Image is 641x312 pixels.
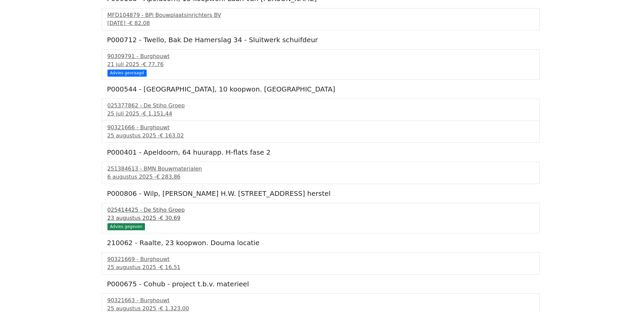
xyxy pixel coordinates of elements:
[107,36,534,44] h5: P000712 - Twello, Bak De Hamerslag 34 - Sluitwerk schuifdeur
[143,110,172,117] span: € 1.151,44
[143,61,164,68] span: € 77,76
[107,52,534,76] a: 90309791 - Burghouwt21 juli 2025 -€ 77,76 Advies gevraagd
[107,52,534,60] div: 90309791 - Burghouwt
[107,263,534,271] div: 25 augustus 2025 -
[156,174,180,180] span: € 283,86
[160,215,180,221] span: € 30,69
[107,85,534,93] h5: P000544 - [GEOGRAPHIC_DATA], 10 koopwon. [GEOGRAPHIC_DATA]
[107,223,145,230] div: Advies gegeven
[107,173,534,181] div: 6 augustus 2025 -
[107,19,534,27] div: [DATE] -
[107,296,534,305] div: 90321663 - Burghouwt
[107,102,534,110] div: 025377862 - De Stiho Groep
[107,132,534,140] div: 25 augustus 2025 -
[107,206,534,229] a: 025414425 - De Stiho Groep23 augustus 2025 -€ 30,69 Advies gegeven
[107,70,147,76] div: Advies gevraagd
[107,165,534,181] a: 251384613 - BMN Bouwmaterialen6 augustus 2025 -€ 283,86
[107,165,534,173] div: 251384613 - BMN Bouwmaterialen
[107,280,534,288] h5: P000675 - Cohub - project t.b.v. materieel
[107,11,534,27] a: MFD104879 - BPi Bouwplaatsinrichters BV[DATE] -€ 82,08
[107,239,534,247] h5: 210062 - Raalte, 23 koopwon. Douma locatie
[107,102,534,118] a: 025377862 - De Stiho Groep25 juli 2025 -€ 1.151,44
[160,305,189,312] span: € 1.323,00
[129,20,150,26] span: € 82,08
[107,60,534,69] div: 21 juli 2025 -
[160,264,180,270] span: € 16,51
[160,132,184,139] span: € 163,02
[107,148,534,156] h5: P000401 - Apeldoorn, 64 huurapp. H-flats fase 2
[107,214,534,222] div: 23 augustus 2025 -
[107,124,534,132] div: 90321666 - Burghouwt
[107,11,534,19] div: MFD104879 - BPi Bouwplaatsinrichters BV
[107,255,534,271] a: 90321669 - Burghouwt25 augustus 2025 -€ 16,51
[107,189,534,198] h5: P000806 - Wilp, [PERSON_NAME] H.W. [STREET_ADDRESS] herstel
[107,110,534,118] div: 25 juli 2025 -
[107,124,534,140] a: 90321666 - Burghouwt25 augustus 2025 -€ 163,02
[107,255,534,263] div: 90321669 - Burghouwt
[107,206,534,214] div: 025414425 - De Stiho Groep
